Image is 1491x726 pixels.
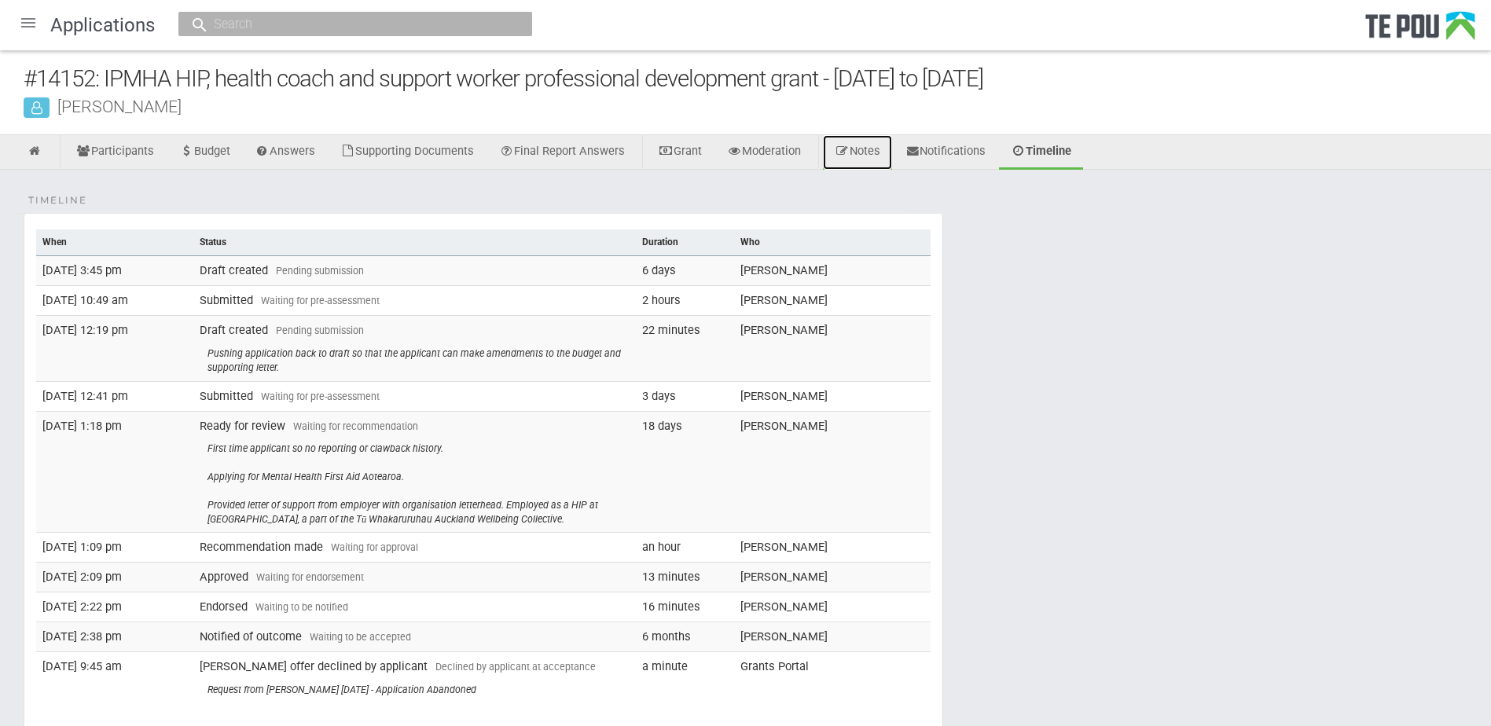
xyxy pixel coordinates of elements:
[642,419,682,433] span: 18 days
[734,533,931,563] td: [PERSON_NAME]
[293,420,418,432] span: Waiting for recommendation
[255,601,348,613] span: Waiting to be notified
[642,659,688,673] span: a minute
[193,533,636,563] td: Recommendation made
[642,323,700,337] span: 22 minutes
[734,622,931,652] td: [PERSON_NAME]
[642,263,676,277] span: 6 days
[167,135,242,170] a: Budget
[642,293,681,307] span: 2 hours
[36,381,193,411] td: [DATE] 12:41 pm
[36,622,193,652] td: [DATE] 2:38 pm
[36,411,193,533] td: [DATE] 1:18 pm
[193,622,636,652] td: Notified of outcome
[734,411,931,533] td: [PERSON_NAME]
[193,229,636,256] th: Status
[193,652,636,703] td: [PERSON_NAME] offer declined by applicant
[36,256,193,286] td: [DATE] 3:45 pm
[329,135,486,170] a: Supporting Documents
[36,229,193,256] th: When
[331,541,418,553] span: Waiting for approval
[734,563,931,592] td: [PERSON_NAME]
[64,135,166,170] a: Participants
[193,381,636,411] td: Submitted
[310,631,411,643] span: Waiting to be accepted
[207,442,630,526] div: First time applicant so no reporting or clawback history. Applying for Mental Health First Aid Ao...
[36,286,193,316] td: [DATE] 10:49 am
[193,411,636,533] td: Ready for review
[193,256,636,286] td: Draft created
[207,683,630,697] div: Request from [PERSON_NAME] [DATE] - Application Abandoned
[276,324,364,336] span: Pending submission
[642,599,700,614] span: 16 minutes
[734,652,931,703] td: Grants Portal
[209,16,486,32] input: Search
[642,540,681,554] span: an hour
[193,316,636,382] td: Draft created
[193,592,636,622] td: Endorsed
[734,592,931,622] td: [PERSON_NAME]
[28,193,87,207] span: Timeline
[734,256,931,286] td: [PERSON_NAME]
[734,229,931,256] th: Who
[207,346,630,375] div: Pushing application back to draft so that the applicant can make amendments to the budget and sup...
[276,265,364,277] span: Pending submission
[24,62,1491,96] div: #14152: IPMHA HIP, health coach and support worker professional development grant - [DATE] to [DATE]
[36,652,193,703] td: [DATE] 9:45 am
[256,571,364,583] span: Waiting for endorsement
[193,563,636,592] td: Approved
[435,661,596,673] span: Declined by applicant at acceptance
[647,135,714,170] a: Grant
[894,135,998,170] a: Notifications
[487,135,637,170] a: Final Report Answers
[715,135,813,170] a: Moderation
[999,135,1083,170] a: Timeline
[734,381,931,411] td: [PERSON_NAME]
[734,286,931,316] td: [PERSON_NAME]
[642,389,676,403] span: 3 days
[636,229,734,256] th: Duration
[642,629,691,643] span: 6 months
[193,286,636,316] td: Submitted
[244,135,328,170] a: Answers
[36,563,193,592] td: [DATE] 2:09 pm
[261,390,380,402] span: Waiting for pre-assessment
[36,316,193,382] td: [DATE] 12:19 pm
[261,295,380,306] span: Waiting for pre-assessment
[24,98,1491,115] div: [PERSON_NAME]
[823,135,892,170] a: Notes
[642,570,700,584] span: 13 minutes
[36,533,193,563] td: [DATE] 1:09 pm
[36,592,193,622] td: [DATE] 2:22 pm
[734,316,931,382] td: [PERSON_NAME]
